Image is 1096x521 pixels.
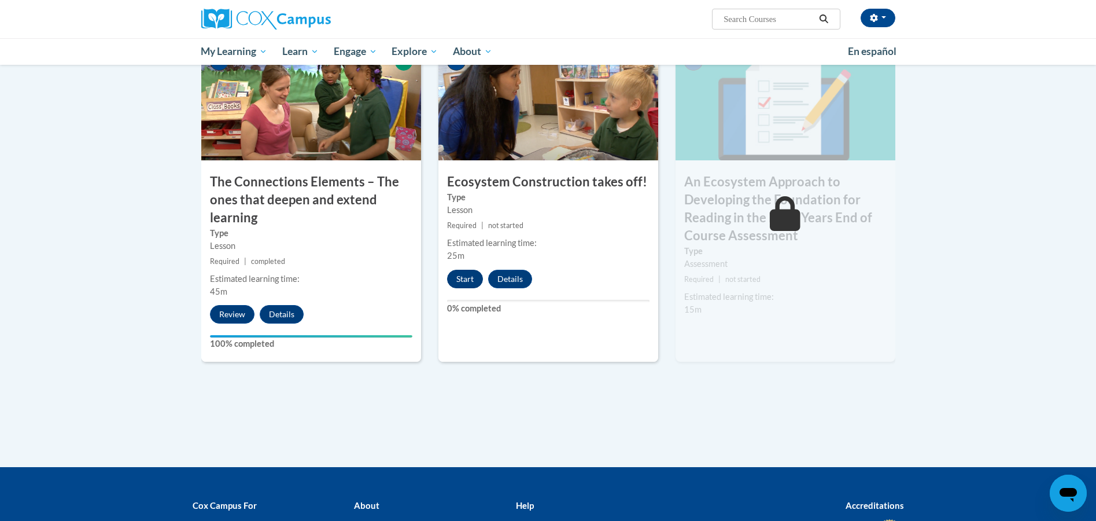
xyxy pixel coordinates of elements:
[1050,475,1087,512] iframe: Button to launch messaging window
[447,270,483,288] button: Start
[447,191,650,204] label: Type
[516,500,534,511] b: Help
[210,335,412,337] div: Your progress
[684,258,887,270] div: Assessment
[354,500,379,511] b: About
[201,45,267,58] span: My Learning
[326,38,385,65] a: Engage
[275,38,326,65] a: Learn
[210,257,239,266] span: Required
[201,9,331,30] img: Cox Campus
[392,45,438,58] span: Explore
[201,173,421,226] h3: The Connections Elements – The ones that deepen and extend learning
[846,500,904,511] b: Accreditations
[447,221,477,230] span: Required
[481,221,484,230] span: |
[684,275,714,284] span: Required
[184,38,913,65] div: Main menu
[684,304,702,314] span: 15m
[861,9,895,27] button: Account Settings
[453,45,492,58] span: About
[201,45,421,160] img: Course Image
[210,305,254,324] button: Review
[718,275,721,284] span: |
[438,173,658,191] h3: Ecosystem Construction takes off!
[282,45,319,58] span: Learn
[725,275,761,284] span: not started
[251,257,285,266] span: completed
[447,251,464,260] span: 25m
[210,287,227,296] span: 45m
[193,500,257,511] b: Cox Campus For
[684,245,887,258] label: Type
[684,291,887,303] div: Estimated learning time:
[488,270,532,288] button: Details
[676,45,895,160] img: Course Image
[815,12,832,26] button: Search
[384,38,445,65] a: Explore
[676,173,895,244] h3: An Ecosystem Approach to Developing the Foundation for Reading in the Early Years End of Course A...
[244,257,246,266] span: |
[334,45,377,58] span: Engage
[447,302,650,315] label: 0% completed
[438,45,658,160] img: Course Image
[210,227,412,240] label: Type
[447,237,650,250] div: Estimated learning time:
[201,9,421,30] a: Cox Campus
[210,337,412,350] label: 100% completed
[722,12,815,26] input: Search Courses
[488,221,523,230] span: not started
[210,273,412,285] div: Estimated learning time:
[260,305,304,324] button: Details
[210,240,412,252] div: Lesson
[445,38,500,65] a: About
[447,204,650,217] div: Lesson
[840,39,904,64] a: En español
[194,38,275,65] a: My Learning
[848,45,896,57] span: En español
